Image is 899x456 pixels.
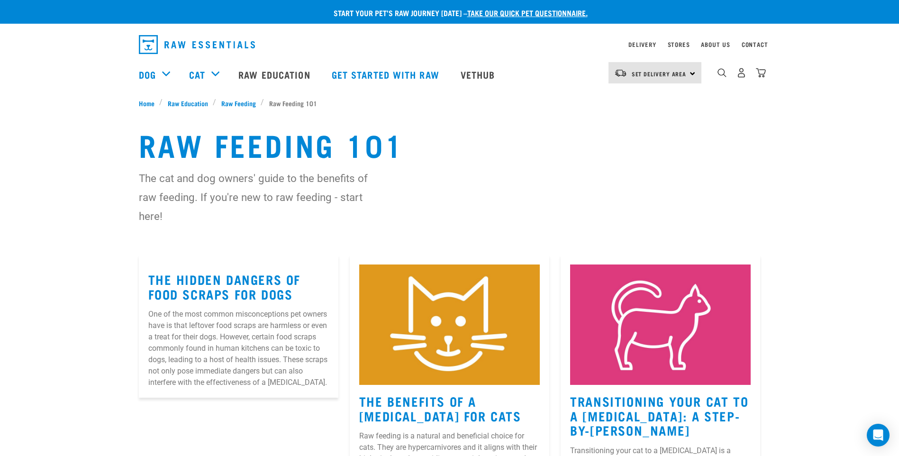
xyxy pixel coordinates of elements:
a: The Benefits Of A [MEDICAL_DATA] For Cats [359,397,521,419]
img: van-moving.png [614,69,627,77]
a: Get started with Raw [322,55,451,93]
a: Raw Education [163,98,213,108]
a: Transitioning Your Cat to a [MEDICAL_DATA]: A Step-by-[PERSON_NAME] [570,397,748,433]
p: One of the most common misconceptions pet owners have is that leftover food scraps are harmless o... [148,309,329,388]
a: Raw Feeding [216,98,261,108]
img: home-icon-1@2x.png [717,68,726,77]
img: user.png [736,68,746,78]
a: Cat [189,67,205,82]
a: Delivery [628,43,656,46]
span: Raw Education [168,98,208,108]
p: The cat and dog owners' guide to the benefits of raw feeding. If you're new to raw feeding - star... [139,169,388,226]
a: Vethub [451,55,507,93]
a: take our quick pet questionnaire. [467,10,588,15]
a: Stores [668,43,690,46]
span: Set Delivery Area [632,72,687,75]
h1: Raw Feeding 101 [139,127,761,161]
img: home-icon@2x.png [756,68,766,78]
a: The Hidden Dangers of Food Scraps for Dogs [148,275,301,297]
nav: breadcrumbs [139,98,761,108]
span: Raw Feeding [221,98,256,108]
img: Instagram_Core-Brand_Wildly-Good-Nutrition-13.jpg [570,264,751,385]
a: Contact [742,43,768,46]
img: Instagram_Core-Brand_Wildly-Good-Nutrition-2.jpg [359,264,540,385]
span: Home [139,98,154,108]
a: About Us [701,43,730,46]
img: Raw Essentials Logo [139,35,255,54]
nav: dropdown navigation [131,31,768,58]
div: Open Intercom Messenger [867,424,890,447]
a: Dog [139,67,156,82]
a: Raw Education [229,55,322,93]
a: Home [139,98,160,108]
